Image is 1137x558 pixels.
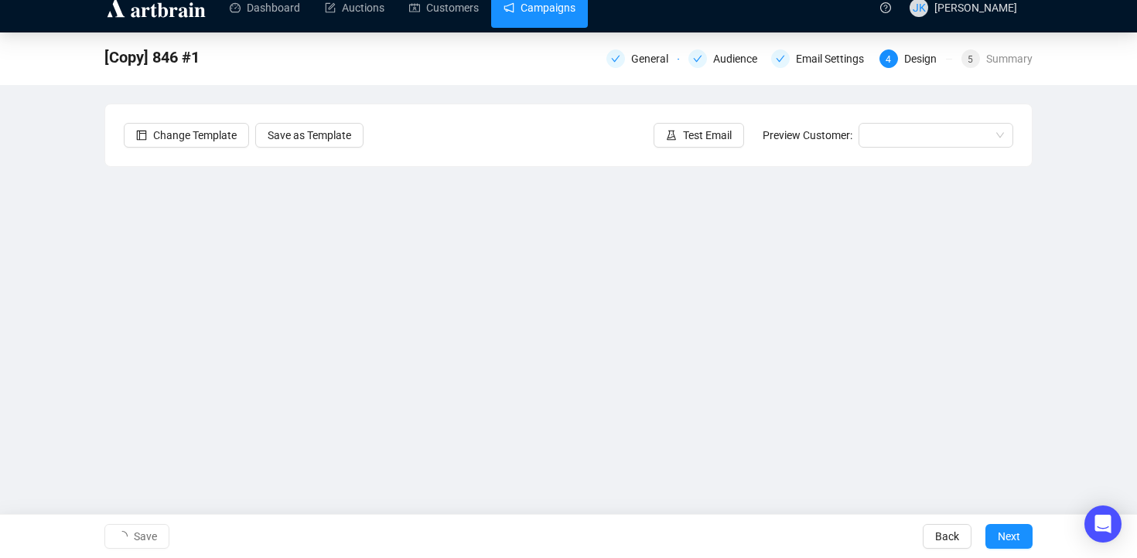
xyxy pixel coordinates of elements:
[134,515,157,558] span: Save
[666,130,677,141] span: experiment
[153,127,237,144] span: Change Template
[763,129,852,141] span: Preview Customer:
[961,49,1033,68] div: 5Summary
[886,54,891,65] span: 4
[654,123,744,148] button: Test Email
[986,49,1033,68] div: Summary
[879,49,952,68] div: 4Design
[934,2,1017,14] span: [PERSON_NAME]
[968,54,973,65] span: 5
[904,49,946,68] div: Design
[255,123,364,148] button: Save as Template
[1084,505,1122,543] div: Open Intercom Messenger
[985,524,1033,549] button: Next
[104,524,169,549] button: Save
[268,127,351,144] span: Save as Template
[631,49,678,68] div: General
[683,127,732,144] span: Test Email
[771,49,870,68] div: Email Settings
[688,49,761,68] div: Audience
[104,45,200,70] span: [Copy] 846 #1
[713,49,767,68] div: Audience
[136,130,147,141] span: layout
[776,54,785,63] span: check
[923,524,971,549] button: Back
[606,49,679,68] div: General
[998,515,1020,558] span: Next
[796,49,873,68] div: Email Settings
[880,2,891,13] span: question-circle
[611,54,620,63] span: check
[124,123,249,148] button: Change Template
[117,531,128,542] span: loading
[693,54,702,63] span: check
[935,515,959,558] span: Back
